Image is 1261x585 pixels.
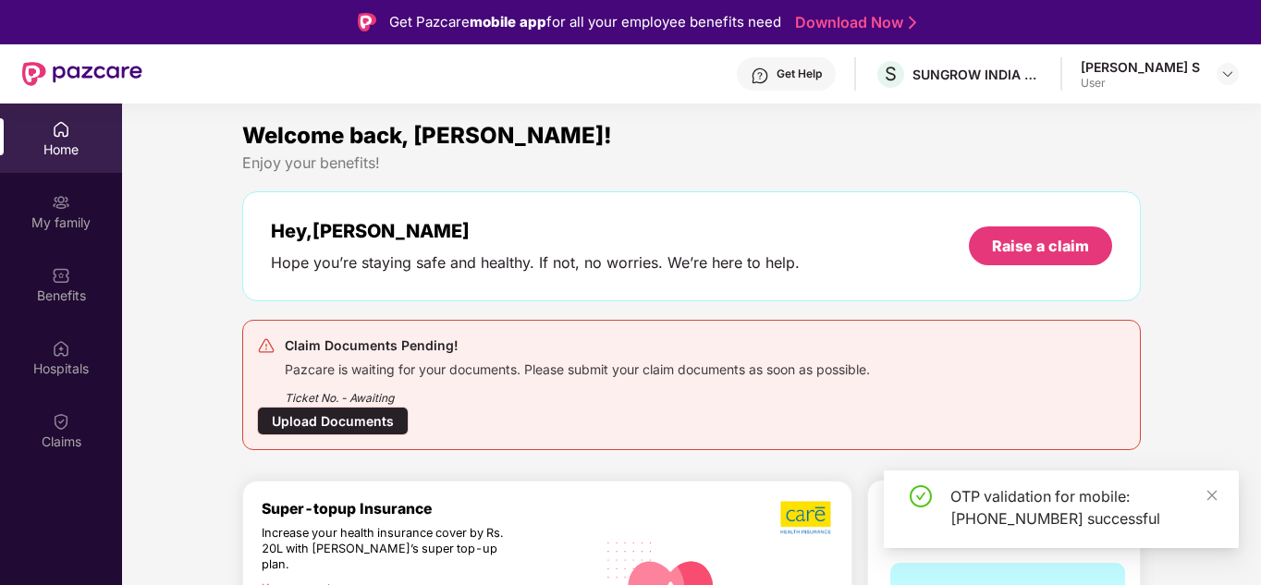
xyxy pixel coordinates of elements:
div: Increase your health insurance cover by Rs. 20L with [PERSON_NAME]’s super top-up plan. [262,526,515,573]
strong: mobile app [470,13,546,30]
img: b5dec4f62d2307b9de63beb79f102df3.png [780,500,833,535]
div: [PERSON_NAME] S [1081,58,1200,76]
img: svg+xml;base64,PHN2ZyB4bWxucz0iaHR0cDovL3d3dy53My5vcmcvMjAwMC9zdmciIHdpZHRoPSIyNCIgaGVpZ2h0PSIyNC... [257,336,275,355]
img: svg+xml;base64,PHN2ZyBpZD0iQmVuZWZpdHMiIHhtbG5zPSJodHRwOi8vd3d3LnczLm9yZy8yMDAwL3N2ZyIgd2lkdGg9Ij... [52,266,70,285]
div: OTP validation for mobile: [PHONE_NUMBER] successful [950,485,1217,530]
a: Download Now [795,13,911,32]
div: Upload Documents [257,407,409,435]
div: Pazcare is waiting for your documents. Please submit your claim documents as soon as possible. [285,357,870,378]
img: svg+xml;base64,PHN2ZyBpZD0iSGVscC0zMngzMiIgeG1sbnM9Imh0dHA6Ly93d3cudzMub3JnLzIwMDAvc3ZnIiB3aWR0aD... [751,67,769,85]
div: Ticket No. - Awaiting [285,378,870,407]
img: Stroke [909,13,916,32]
img: svg+xml;base64,PHN2ZyBpZD0iRHJvcGRvd24tMzJ4MzIiIHhtbG5zPSJodHRwOi8vd3d3LnczLm9yZy8yMDAwL3N2ZyIgd2... [1220,67,1235,81]
img: New Pazcare Logo [22,62,142,86]
div: User [1081,76,1200,91]
div: Get Help [777,67,822,81]
div: Hope you’re staying safe and healthy. If not, no worries. We’re here to help. [271,253,800,273]
div: Hey, [PERSON_NAME] [271,220,800,242]
img: svg+xml;base64,PHN2ZyB3aWR0aD0iMjAiIGhlaWdodD0iMjAiIHZpZXdCb3g9IjAgMCAyMCAyMCIgZmlsbD0ibm9uZSIgeG... [52,193,70,212]
div: Enjoy your benefits! [242,153,1141,173]
span: S [885,63,897,85]
img: Logo [358,13,376,31]
div: SUNGROW INDIA PRIVATE LIMITED [912,66,1042,83]
span: Welcome back, [PERSON_NAME]! [242,122,612,149]
span: check-circle [910,485,932,507]
div: Super-topup Insurance [262,500,595,518]
div: Raise a claim [992,236,1089,256]
span: close [1206,489,1218,502]
img: svg+xml;base64,PHN2ZyBpZD0iSG9tZSIgeG1sbnM9Imh0dHA6Ly93d3cudzMub3JnLzIwMDAvc3ZnIiB3aWR0aD0iMjAiIG... [52,120,70,139]
img: svg+xml;base64,PHN2ZyBpZD0iQ2xhaW0iIHhtbG5zPSJodHRwOi8vd3d3LnczLm9yZy8yMDAwL3N2ZyIgd2lkdGg9IjIwIi... [52,412,70,431]
div: Get Pazcare for all your employee benefits need [389,11,781,33]
div: Claim Documents Pending! [285,335,870,357]
img: svg+xml;base64,PHN2ZyBpZD0iSG9zcGl0YWxzIiB4bWxucz0iaHR0cDovL3d3dy53My5vcmcvMjAwMC9zdmciIHdpZHRoPS... [52,339,70,358]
